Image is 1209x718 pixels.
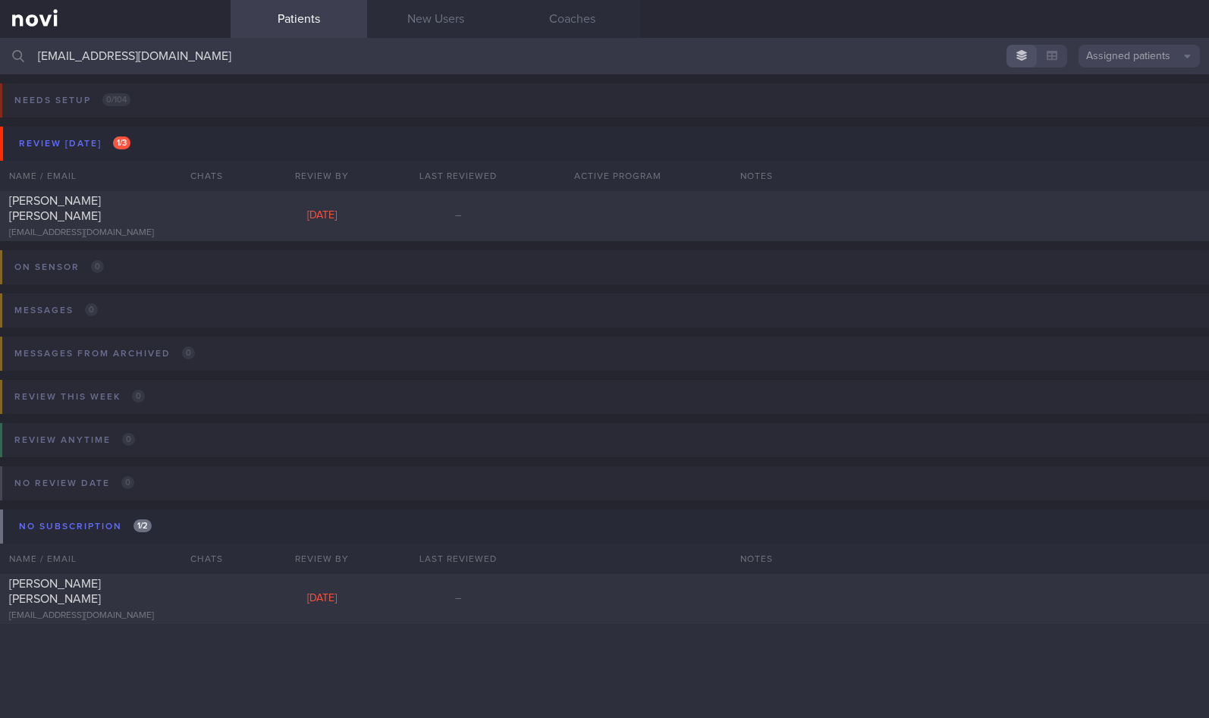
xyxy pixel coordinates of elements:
span: 1 / 3 [113,136,130,149]
div: – [390,592,526,606]
span: [PERSON_NAME] [PERSON_NAME] [9,195,101,222]
div: Last Reviewed [390,161,526,191]
span: 0 [91,260,104,273]
div: No subscription [15,516,155,537]
div: Last Reviewed [390,544,526,574]
div: Review anytime [11,430,139,450]
div: Review this week [11,387,149,407]
span: 0 [132,390,145,403]
div: [EMAIL_ADDRESS][DOMAIN_NAME] [9,610,221,622]
span: 0 [122,433,135,446]
div: Messages [11,300,102,321]
div: Review [DATE] [15,133,134,154]
div: Review By [253,161,390,191]
div: Notes [731,544,1209,574]
span: [PERSON_NAME] [PERSON_NAME] [9,578,101,605]
div: Chats [170,544,231,574]
span: 1 / 2 [133,519,152,532]
div: [EMAIL_ADDRESS][DOMAIN_NAME] [9,227,221,239]
span: 0 [85,303,98,316]
div: Needs setup [11,90,134,111]
div: Messages from Archived [11,343,199,364]
div: On sensor [11,257,108,277]
div: [DATE] [253,592,390,606]
div: Active Program [526,161,708,191]
span: 0 / 104 [102,93,130,106]
span: 0 [182,346,195,359]
div: Notes [731,161,1209,191]
div: [DATE] [253,209,390,223]
div: Review By [253,544,390,574]
div: – [390,209,526,223]
div: Chats [170,161,231,191]
button: Assigned patients [1079,45,1200,67]
span: 0 [121,476,134,489]
div: No review date [11,473,138,494]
